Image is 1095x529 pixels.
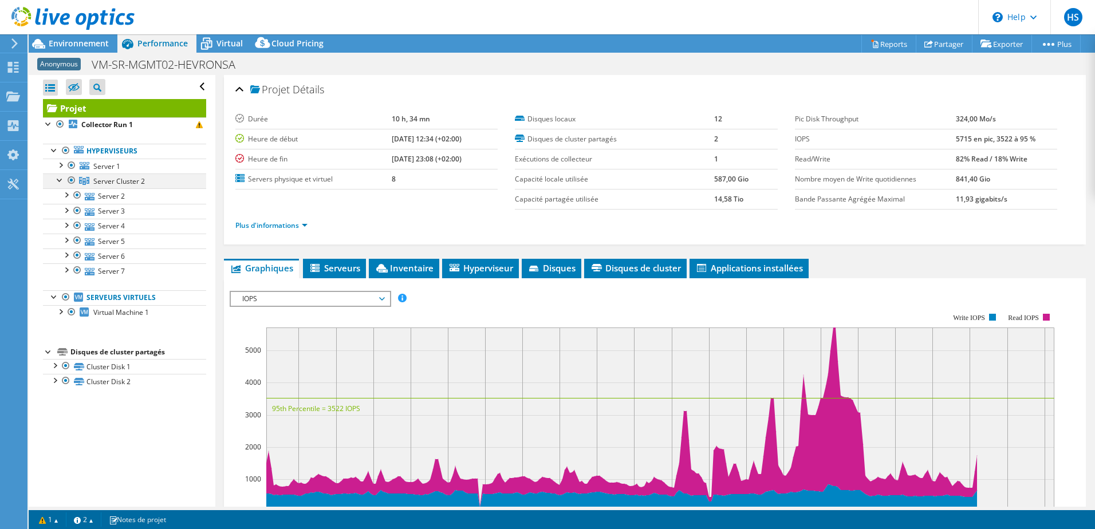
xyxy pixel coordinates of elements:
[31,512,66,527] a: 1
[515,133,714,145] label: Disques de cluster partagés
[257,506,261,516] text: 0
[714,154,718,164] b: 1
[795,113,956,125] label: Pic Disk Throughput
[1064,8,1082,26] span: HS
[43,263,206,278] a: Server 7
[375,262,434,274] span: Inventaire
[245,474,261,484] text: 1000
[271,38,324,49] span: Cloud Pricing
[230,262,293,274] span: Graphiques
[714,194,743,204] b: 14,58 Tio
[714,114,722,124] b: 12
[43,305,206,320] a: Virtual Machine 1
[956,154,1027,164] b: 82% Read / 18% Write
[590,262,681,274] span: Disques de cluster
[137,38,188,49] span: Performance
[235,113,392,125] label: Durée
[235,220,308,230] a: Plus d'informations
[66,512,101,527] a: 2
[515,113,714,125] label: Disques locaux
[515,173,714,185] label: Capacité locale utilisée
[795,153,956,165] label: Read/Write
[1008,314,1039,322] text: Read IOPS
[448,262,513,274] span: Hyperviseur
[309,262,360,274] span: Serveurs
[795,133,956,145] label: IOPS
[695,262,803,274] span: Applications installées
[43,159,206,173] a: Server 1
[43,234,206,248] a: Server 5
[93,161,120,171] span: Server 1
[37,58,81,70] span: Anonymous
[43,173,206,188] a: Server Cluster 2
[795,173,956,185] label: Nombre moyen de Write quotidiennes
[245,377,261,387] text: 4000
[861,35,916,53] a: Reports
[245,410,261,420] text: 3000
[956,134,1035,144] b: 5715 en pic, 3522 à 95 %
[956,174,990,184] b: 841,40 Gio
[714,174,749,184] b: 587,00 Gio
[250,84,290,96] span: Projet
[81,120,133,129] b: Collector Run 1
[43,144,206,159] a: Hyperviseurs
[515,194,714,205] label: Capacité partagée utilisée
[43,204,206,219] a: Server 3
[956,194,1007,204] b: 11,93 gigabits/s
[293,82,324,96] span: Détails
[235,133,392,145] label: Heure de début
[86,58,253,71] h1: VM-SR-MGMT02-HEVRONSA
[392,174,396,184] b: 8
[272,404,360,413] text: 95th Percentile = 3522 IOPS
[392,134,462,144] b: [DATE] 12:34 (+02:00)
[956,114,996,124] b: 324,00 Mo/s
[43,359,206,374] a: Cluster Disk 1
[43,248,206,263] a: Server 6
[916,35,972,53] a: Partager
[93,307,149,317] span: Virtual Machine 1
[527,262,576,274] span: Disques
[237,292,384,306] span: IOPS
[714,134,718,144] b: 2
[245,345,261,355] text: 5000
[953,314,985,322] text: Write IOPS
[49,38,109,49] span: Environnement
[245,442,261,452] text: 2000
[93,176,145,186] span: Server Cluster 2
[515,153,714,165] label: Exécutions de collecteur
[43,219,206,234] a: Server 4
[392,114,430,124] b: 10 h, 34 mn
[795,194,956,205] label: Bande Passante Agrégée Maximal
[70,345,206,359] div: Disques de cluster partagés
[972,35,1032,53] a: Exporter
[235,153,392,165] label: Heure de fin
[216,38,243,49] span: Virtual
[43,188,206,203] a: Server 2
[43,290,206,305] a: Serveurs virtuels
[43,99,206,117] a: Projet
[43,374,206,389] a: Cluster Disk 2
[992,12,1003,22] svg: \n
[101,512,174,527] a: Notes de projet
[43,117,206,132] a: Collector Run 1
[235,173,392,185] label: Servers physique et virtuel
[392,154,462,164] b: [DATE] 23:08 (+02:00)
[1031,35,1081,53] a: Plus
